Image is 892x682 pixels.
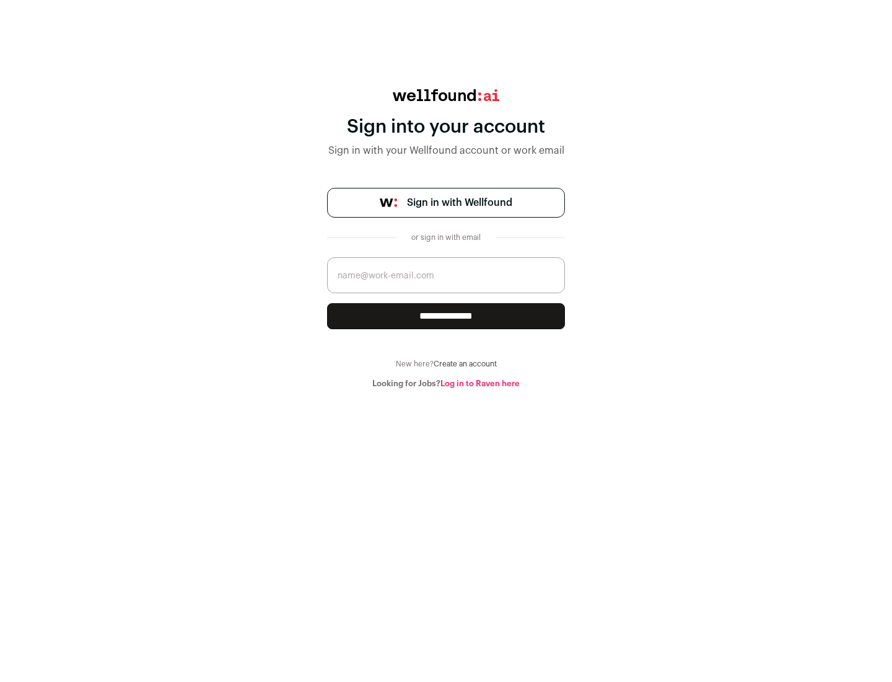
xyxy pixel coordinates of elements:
[393,89,499,101] img: wellfound:ai
[327,116,565,138] div: Sign into your account
[327,379,565,389] div: Looking for Jobs?
[440,379,520,387] a: Log in to Raven here
[327,359,565,369] div: New here?
[327,188,565,218] a: Sign in with Wellfound
[380,198,397,207] img: wellfound-symbol-flush-black-fb3c872781a75f747ccb3a119075da62bfe97bd399995f84a933054e44a575c4.png
[327,143,565,158] div: Sign in with your Wellfound account or work email
[407,195,512,210] span: Sign in with Wellfound
[406,232,486,242] div: or sign in with email
[327,257,565,293] input: name@work-email.com
[434,360,497,368] a: Create an account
